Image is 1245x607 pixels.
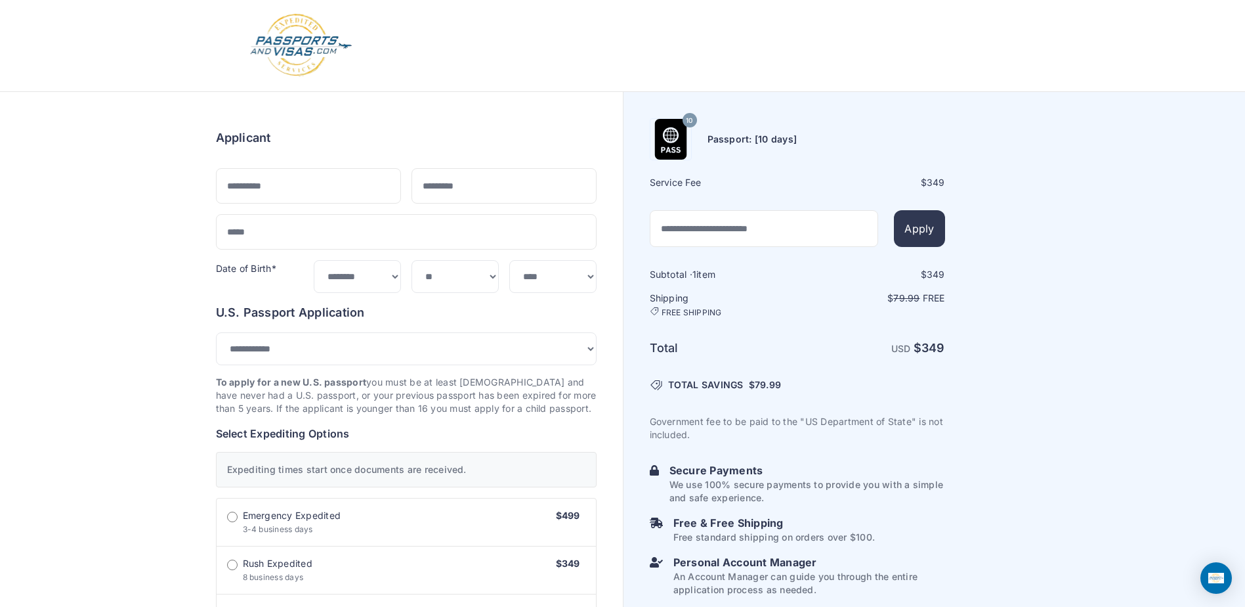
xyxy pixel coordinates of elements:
img: Product Name [650,119,691,160]
span: Free [923,292,945,303]
div: $ [799,268,945,281]
span: 8 business days [243,572,304,582]
p: An Account Manager can guide you through the entire application process as needed. [673,570,945,596]
span: Emergency Expedited [243,509,341,522]
span: 3-4 business days [243,524,313,534]
h6: Subtotal · item [650,268,796,281]
p: We use 100% secure payments to provide you with a simple and safe experience. [669,478,945,505]
span: 1 [692,269,696,280]
span: Rush Expedited [243,557,312,570]
span: FREE SHIPPING [662,307,722,318]
img: Logo [249,13,353,78]
h6: Personal Account Manager [673,554,945,570]
strong: $ [914,341,945,355]
p: you must be at least [DEMOGRAPHIC_DATA] and have never had a U.S. passport, or your previous pass... [216,376,597,415]
button: Apply [894,210,944,247]
span: TOTAL SAVINGS [668,378,744,392]
div: Expediting times start once documents are received. [216,452,597,487]
h6: Free & Free Shipping [673,515,875,531]
span: 349 [927,177,945,188]
span: 79.99 [755,379,781,390]
h6: Total [650,339,796,357]
h6: Passport: [10 days] [707,133,797,146]
p: $ [799,292,945,305]
h6: Applicant [216,129,271,147]
div: $ [799,176,945,189]
span: 10 [686,112,692,129]
p: Government fee to be paid to the "US Department of State" is not included. [650,415,945,441]
h6: Service Fee [650,176,796,189]
span: $ [749,378,781,392]
strong: To apply for a new U.S. passport [216,376,367,388]
label: Date of Birth* [216,263,276,274]
h6: U.S. Passport Application [216,303,597,322]
span: $349 [556,558,580,569]
span: USD [891,343,911,354]
h6: Secure Payments [669,462,945,478]
h6: Select Expediting Options [216,426,597,441]
span: 349 [927,269,945,280]
h6: Shipping [650,292,796,318]
span: 349 [921,341,945,355]
p: Free standard shipping on orders over $100. [673,531,875,544]
div: Open Intercom Messenger [1200,562,1232,594]
span: 79.99 [893,292,919,303]
span: $499 [556,510,580,521]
